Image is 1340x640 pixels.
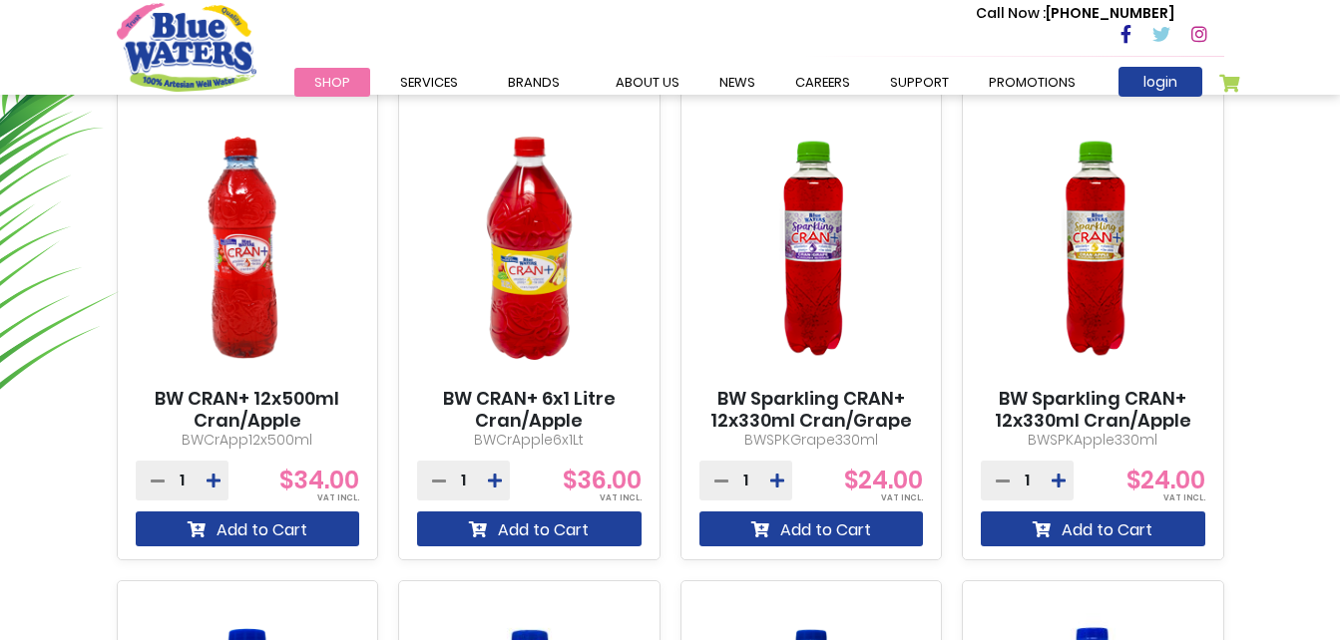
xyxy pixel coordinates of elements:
a: careers [775,68,870,97]
a: BW Sparkling CRAN+ 12x330ml Cran/Grape [699,388,924,431]
span: $34.00 [279,464,359,496]
img: BW Sparkling CRAN+ 12x330ml Cran/Apple [981,109,1205,389]
p: BWSPKApple330ml [981,430,1205,451]
p: BWCrApp12x500ml [136,430,360,451]
span: $24.00 [844,464,923,496]
a: login [1118,67,1202,97]
p: [PHONE_NUMBER] [976,3,1174,24]
a: store logo [117,3,256,91]
span: Shop [314,73,350,92]
p: BWSPKGrape330ml [699,430,924,451]
span: $36.00 [563,464,642,496]
button: Add to Cart [417,511,642,546]
a: support [870,68,969,97]
a: BW Sparkling CRAN+ 12x330ml Cran/Apple [981,388,1205,431]
button: Add to Cart [699,511,924,546]
a: about us [596,68,699,97]
img: BW CRAN+ 12x500ml Cran/Apple [136,109,360,389]
a: BW CRAN+ 12x500ml Cran/Apple [136,388,360,431]
a: News [699,68,775,97]
span: Brands [508,73,560,92]
p: BWCrApple6x1Lt [417,430,642,451]
a: Promotions [969,68,1096,97]
span: Services [400,73,458,92]
img: BW Sparkling CRAN+ 12x330ml Cran/Grape [699,109,924,389]
a: BW CRAN+ 6x1 Litre Cran/Apple [417,388,642,431]
span: Call Now : [976,3,1046,23]
button: Add to Cart [136,511,360,546]
button: Add to Cart [981,511,1205,546]
img: BW CRAN+ 6x1 Litre Cran/Apple [417,109,642,389]
span: $24.00 [1126,464,1205,496]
